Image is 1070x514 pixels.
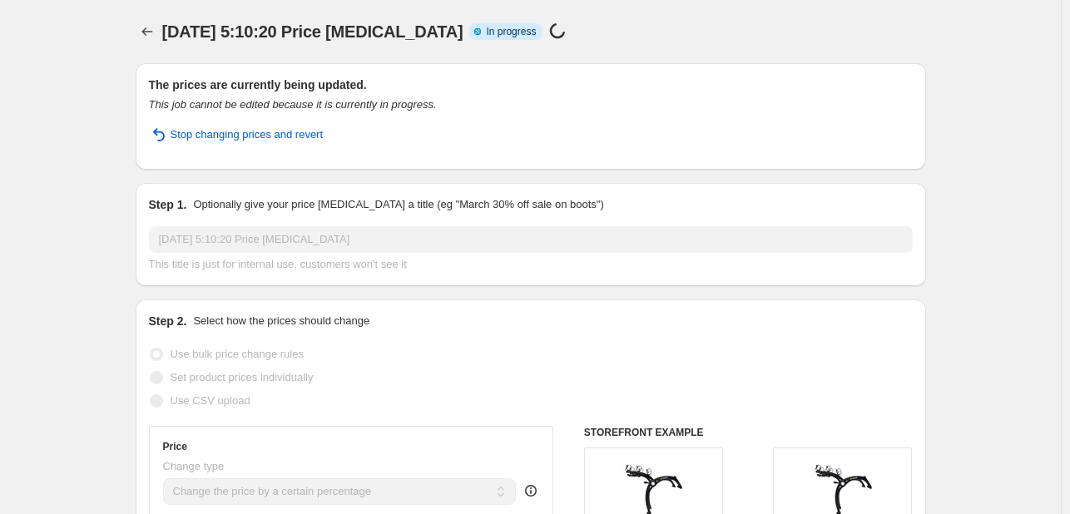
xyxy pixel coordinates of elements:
input: 30% off holiday sale [149,226,913,253]
span: [DATE] 5:10:20 Price [MEDICAL_DATA] [162,22,463,41]
h2: The prices are currently being updated. [149,77,913,93]
span: Change type [163,460,225,472]
div: help [523,482,539,499]
span: Set product prices individually [171,371,314,383]
span: Use CSV upload [171,394,250,407]
span: Stop changing prices and revert [171,126,324,143]
p: Select how the prices should change [193,313,369,329]
span: Use bulk price change rules [171,348,304,360]
p: Optionally give your price [MEDICAL_DATA] a title (eg "March 30% off sale on boots") [193,196,603,213]
button: Price change jobs [136,20,159,43]
span: In progress [486,25,536,38]
h6: STOREFRONT EXAMPLE [584,426,913,439]
h3: Price [163,440,187,453]
h2: Step 1. [149,196,187,213]
button: Stop changing prices and revert [139,121,334,148]
i: This job cannot be edited because it is currently in progress. [149,98,437,111]
span: This title is just for internal use, customers won't see it [149,258,407,270]
h2: Step 2. [149,313,187,329]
